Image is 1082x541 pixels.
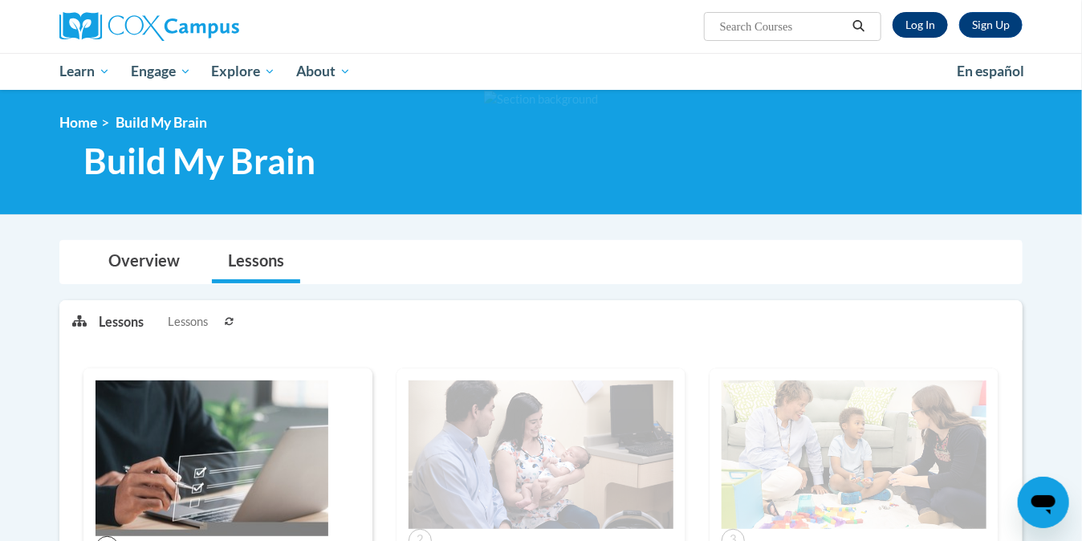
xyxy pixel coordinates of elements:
[409,380,673,530] img: Course Image
[59,62,110,81] span: Learn
[35,53,1047,90] div: Main menu
[722,380,986,530] img: Course Image
[116,114,207,131] span: Build My Brain
[59,12,364,41] a: Cox Campus
[286,53,361,90] a: About
[946,55,1035,88] a: En español
[49,53,120,90] a: Learn
[168,313,208,331] span: Lessons
[718,17,847,36] input: Search Courses
[484,91,598,108] img: Section background
[1018,477,1069,528] iframe: Button to launch messaging window
[201,53,286,90] a: Explore
[211,62,275,81] span: Explore
[59,114,97,131] a: Home
[83,140,315,182] span: Build My Brain
[96,380,328,536] img: Course Image
[120,53,201,90] a: Engage
[99,313,144,331] p: Lessons
[959,12,1023,38] a: Register
[957,63,1024,79] span: En español
[131,62,191,81] span: Engage
[893,12,948,38] a: Log In
[59,12,239,41] img: Cox Campus
[212,241,300,283] a: Lessons
[92,241,196,283] a: Overview
[296,62,351,81] span: About
[847,17,871,36] button: Search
